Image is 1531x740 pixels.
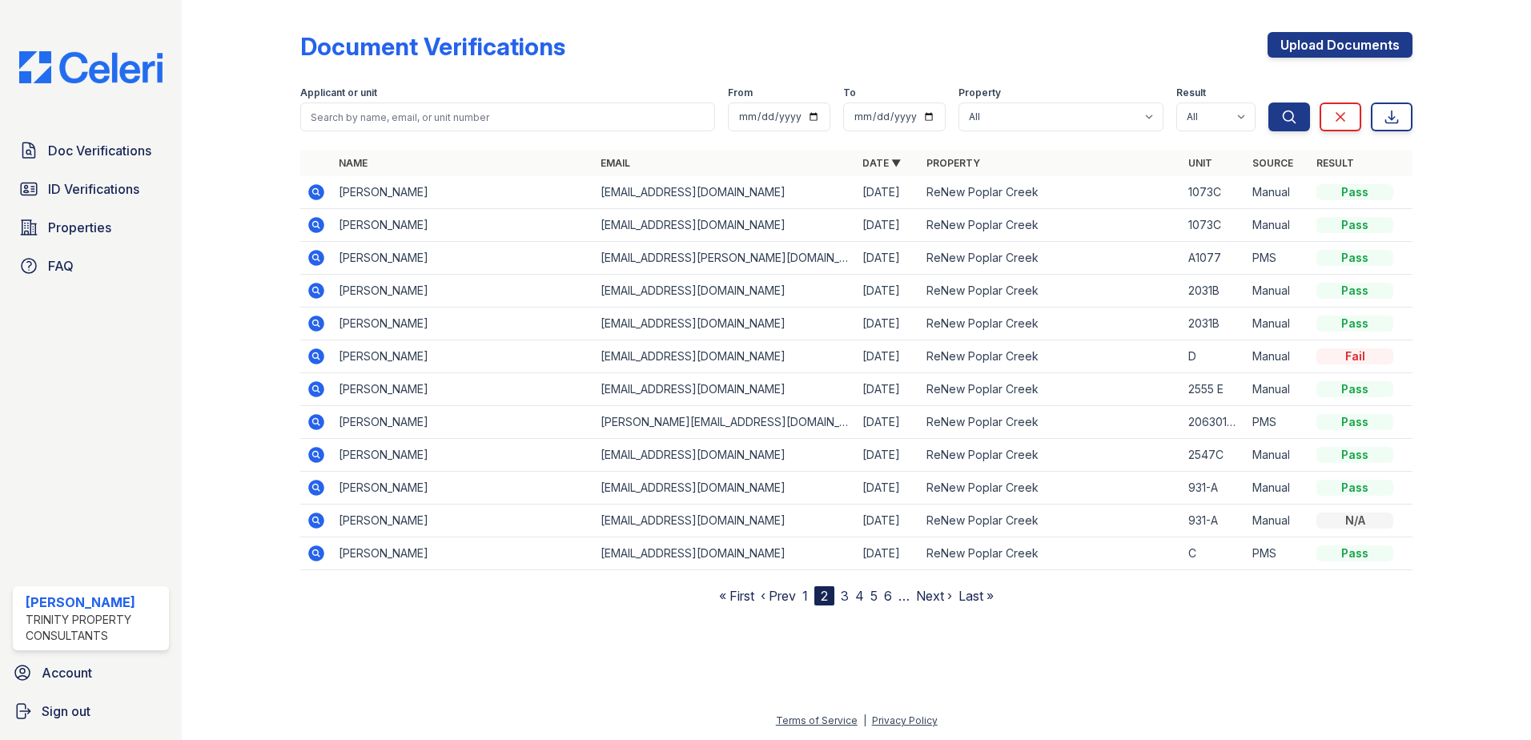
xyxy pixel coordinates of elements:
[1316,513,1393,529] div: N/A
[884,588,892,604] a: 6
[1182,308,1246,340] td: 2031B
[920,406,1182,439] td: ReNew Poplar Creek
[926,157,980,169] a: Property
[1246,537,1310,570] td: PMS
[958,588,994,604] a: Last »
[856,242,920,275] td: [DATE]
[1316,157,1354,169] a: Result
[920,439,1182,472] td: ReNew Poplar Creek
[6,657,175,689] a: Account
[1182,340,1246,373] td: D
[1182,275,1246,308] td: 2031B
[814,586,834,605] div: 2
[601,157,630,169] a: Email
[13,173,169,205] a: ID Verifications
[920,373,1182,406] td: ReNew Poplar Creek
[594,439,856,472] td: [EMAIL_ADDRESS][DOMAIN_NAME]
[920,308,1182,340] td: ReNew Poplar Creek
[300,86,377,99] label: Applicant or unit
[862,157,901,169] a: Date ▼
[6,695,175,727] a: Sign out
[1246,242,1310,275] td: PMS
[1246,209,1310,242] td: Manual
[870,588,878,604] a: 5
[1182,209,1246,242] td: 1073C
[26,593,163,612] div: [PERSON_NAME]
[332,472,594,505] td: [PERSON_NAME]
[1246,340,1310,373] td: Manual
[920,242,1182,275] td: ReNew Poplar Creek
[594,472,856,505] td: [EMAIL_ADDRESS][DOMAIN_NAME]
[1316,447,1393,463] div: Pass
[1246,406,1310,439] td: PMS
[1182,242,1246,275] td: A1077
[1182,537,1246,570] td: C
[48,179,139,199] span: ID Verifications
[855,588,864,604] a: 4
[920,505,1182,537] td: ReNew Poplar Creek
[1246,472,1310,505] td: Manual
[594,406,856,439] td: [PERSON_NAME][EMAIL_ADDRESS][DOMAIN_NAME]
[1316,414,1393,430] div: Pass
[1316,545,1393,561] div: Pass
[1246,275,1310,308] td: Manual
[332,505,594,537] td: [PERSON_NAME]
[594,308,856,340] td: [EMAIL_ADDRESS][DOMAIN_NAME]
[1316,316,1393,332] div: Pass
[332,537,594,570] td: [PERSON_NAME]
[339,157,368,169] a: Name
[332,406,594,439] td: [PERSON_NAME]
[594,209,856,242] td: [EMAIL_ADDRESS][DOMAIN_NAME]
[48,218,111,237] span: Properties
[856,209,920,242] td: [DATE]
[1316,250,1393,266] div: Pass
[1182,176,1246,209] td: 1073C
[728,86,753,99] label: From
[898,586,910,605] span: …
[916,588,952,604] a: Next ›
[13,250,169,282] a: FAQ
[843,86,856,99] label: To
[332,242,594,275] td: [PERSON_NAME]
[920,472,1182,505] td: ReNew Poplar Creek
[856,176,920,209] td: [DATE]
[332,439,594,472] td: [PERSON_NAME]
[856,340,920,373] td: [DATE]
[332,308,594,340] td: [PERSON_NAME]
[332,209,594,242] td: [PERSON_NAME]
[920,176,1182,209] td: ReNew Poplar Creek
[776,714,858,726] a: Terms of Service
[856,406,920,439] td: [DATE]
[332,176,594,209] td: [PERSON_NAME]
[1182,406,1246,439] td: 20630134
[594,176,856,209] td: [EMAIL_ADDRESS][DOMAIN_NAME]
[1268,32,1412,58] a: Upload Documents
[42,663,92,682] span: Account
[1246,439,1310,472] td: Manual
[332,275,594,308] td: [PERSON_NAME]
[42,702,90,721] span: Sign out
[856,275,920,308] td: [DATE]
[1182,505,1246,537] td: 931-A
[594,275,856,308] td: [EMAIL_ADDRESS][DOMAIN_NAME]
[1246,505,1310,537] td: Manual
[1316,381,1393,397] div: Pass
[920,340,1182,373] td: ReNew Poplar Creek
[1316,283,1393,299] div: Pass
[856,537,920,570] td: [DATE]
[841,588,849,604] a: 3
[1176,86,1206,99] label: Result
[1316,348,1393,364] div: Fail
[1182,439,1246,472] td: 2547C
[863,714,866,726] div: |
[594,505,856,537] td: [EMAIL_ADDRESS][DOMAIN_NAME]
[719,588,754,604] a: « First
[1182,472,1246,505] td: 931-A
[594,537,856,570] td: [EMAIL_ADDRESS][DOMAIN_NAME]
[920,275,1182,308] td: ReNew Poplar Creek
[761,588,796,604] a: ‹ Prev
[332,373,594,406] td: [PERSON_NAME]
[1188,157,1212,169] a: Unit
[1246,176,1310,209] td: Manual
